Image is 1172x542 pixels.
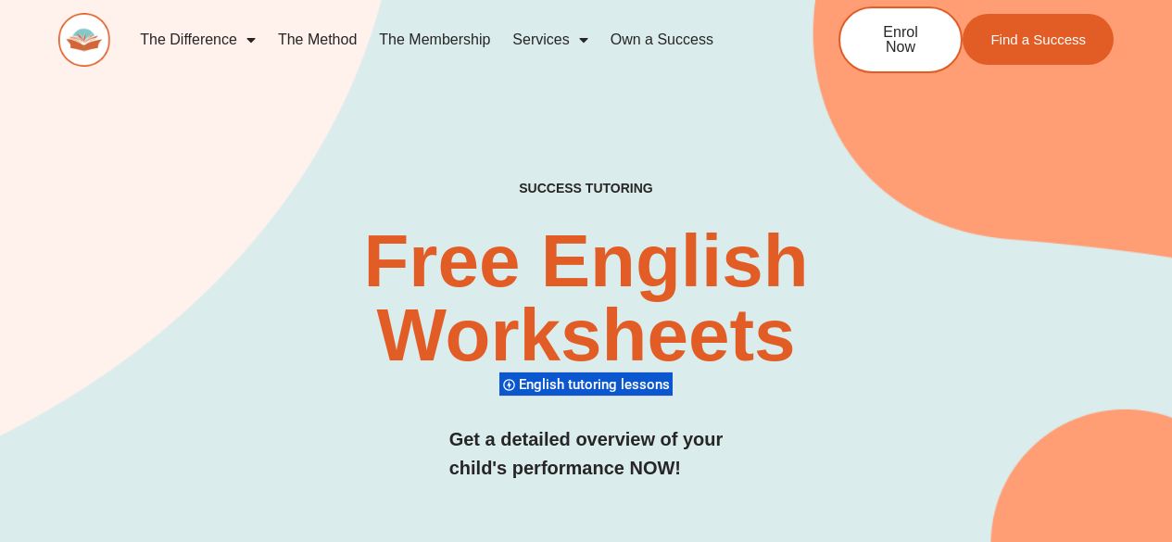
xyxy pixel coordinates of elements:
a: The Membership [368,19,501,61]
span: English tutoring lessons [519,376,675,393]
a: The Difference [129,19,267,61]
span: Find a Success [990,32,1086,46]
h2: Free English Worksheets​ [238,224,934,372]
a: The Method [267,19,368,61]
nav: Menu [129,19,777,61]
span: Enrol Now [868,25,933,55]
a: Services [501,19,599,61]
h4: SUCCESS TUTORING​ [430,181,742,196]
h3: Get a detailed overview of your child's performance NOW! [449,425,724,483]
a: Own a Success [599,19,725,61]
div: English tutoring lessons [499,372,673,397]
a: Find a Success [963,14,1114,65]
a: Enrol Now [838,6,963,73]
